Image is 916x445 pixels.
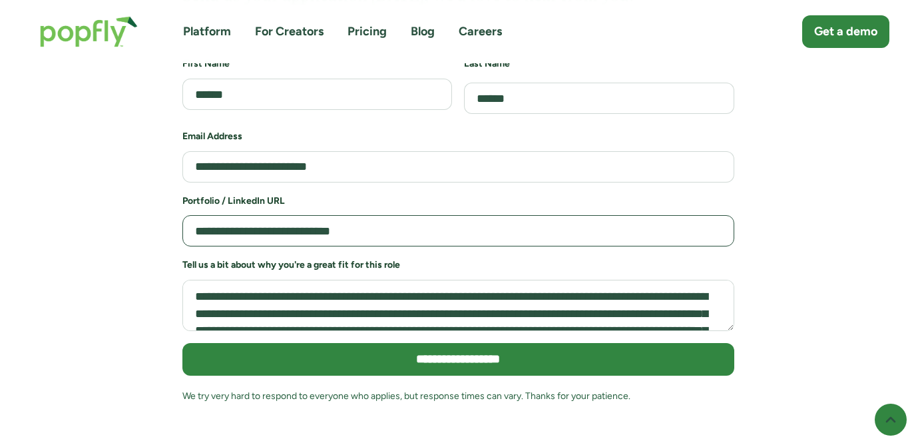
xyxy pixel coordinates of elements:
[182,130,734,143] h6: Email Address
[347,23,387,40] a: Pricing
[27,3,151,61] a: home
[814,23,877,40] div: Get a demo
[182,258,734,272] h6: Tell us a bit about why you're a great fit for this role
[182,57,734,416] form: Job Application Form
[182,57,453,71] h6: First Name
[182,195,734,208] h6: Portfolio / LinkedIn URL
[459,23,502,40] a: Careers
[255,23,324,40] a: For Creators
[464,57,734,75] h6: Last Name
[183,23,231,40] a: Platform
[182,388,734,404] div: We try very hard to respond to everyone who applies, but response times can vary. Thanks for your...
[411,23,435,40] a: Blog
[802,15,889,48] a: Get a demo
